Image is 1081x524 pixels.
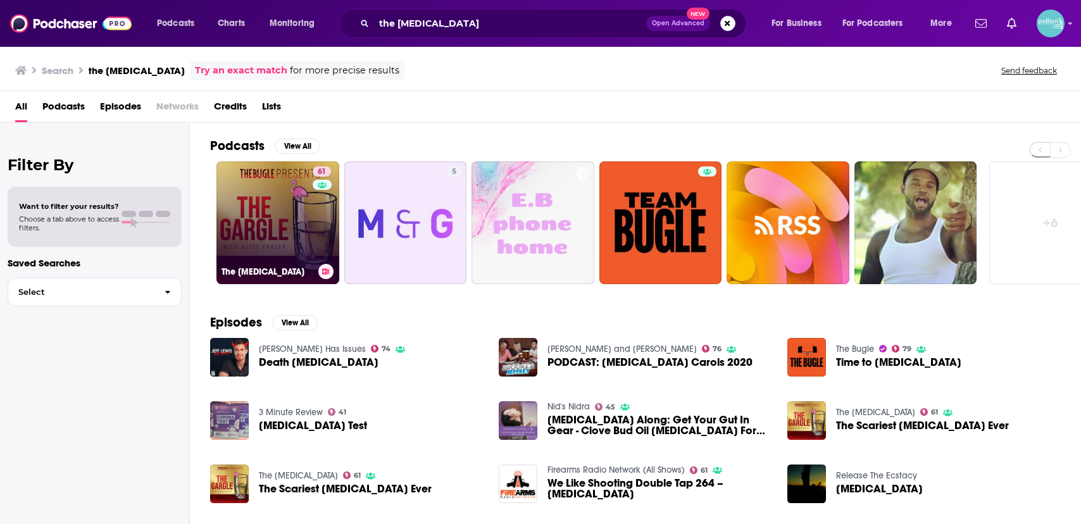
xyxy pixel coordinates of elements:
[1037,9,1065,37] button: Show profile menu
[547,415,772,436] span: [MEDICAL_DATA] Along: Get Your Gut In Gear - Clove Bud Oil [MEDICAL_DATA] For Improved Health!
[903,346,911,352] span: 79
[100,96,141,122] span: Episodes
[214,96,247,122] a: Credits
[344,161,467,284] a: 5
[836,357,961,368] a: Time to Gargle
[42,65,73,77] h3: Search
[275,139,320,154] button: View All
[836,483,923,494] a: Gargle
[713,346,722,352] span: 76
[259,470,338,481] a: The Gargle
[209,13,253,34] a: Charts
[595,403,616,411] a: 45
[157,15,194,32] span: Podcasts
[447,166,461,177] a: 5
[343,471,361,479] a: 61
[259,420,367,431] a: Gargle Test
[702,345,722,352] a: 76
[262,96,281,122] a: Lists
[8,288,154,296] span: Select
[836,420,1009,431] a: The Scariest Gargle Ever
[547,478,772,499] a: We Like Shooting Double Tap 264 – Gargle
[210,401,249,440] img: Gargle Test
[652,20,704,27] span: Open Advanced
[8,278,182,306] button: Select
[701,468,708,473] span: 61
[19,215,119,232] span: Choose a tab above to access filters.
[156,96,199,122] span: Networks
[259,357,378,368] a: Death Gargle
[382,346,391,352] span: 74
[371,345,391,352] a: 74
[210,465,249,503] a: The Scariest Gargle Ever
[10,11,132,35] img: Podchaser - Follow, Share and Rate Podcasts
[690,466,708,474] a: 61
[547,415,772,436] a: Gargle Along: Get Your Gut In Gear - Clove Bud Oil Gargle For Improved Health!
[374,13,646,34] input: Search podcasts, credits, & more...
[42,96,85,122] a: Podcasts
[499,465,537,503] img: We Like Shooting Double Tap 264 – Gargle
[259,483,432,494] span: The Scariest [MEDICAL_DATA] Ever
[318,166,326,178] span: 61
[836,483,923,494] span: [MEDICAL_DATA]
[547,344,697,354] a: Brooke and Jeffrey
[787,401,826,440] img: The Scariest Gargle Ever
[836,420,1009,431] span: The Scariest [MEDICAL_DATA] Ever
[259,407,323,418] a: 3 Minute Review
[930,15,952,32] span: More
[970,13,992,34] a: Show notifications dropdown
[836,470,917,481] a: Release The Ecstacy
[89,65,185,77] h3: the [MEDICAL_DATA]
[210,338,249,377] img: Death Gargle
[834,13,922,34] button: open menu
[351,9,758,38] div: Search podcasts, credits, & more...
[606,404,615,410] span: 45
[270,15,315,32] span: Monitoring
[920,408,939,416] a: 61
[218,15,245,32] span: Charts
[1037,9,1065,37] img: User Profile
[499,401,537,440] img: Gargle Along: Get Your Gut In Gear - Clove Bud Oil Gargle For Improved Health!
[210,315,262,330] h2: Episodes
[499,338,537,377] img: PODCAST: Gargle Carols 2020
[272,315,318,330] button: View All
[452,166,456,178] span: 5
[1002,13,1022,34] a: Show notifications dropdown
[547,478,772,499] span: We Like Shooting Double Tap 264 – [MEDICAL_DATA]
[646,16,710,31] button: Open AdvancedNew
[547,401,590,412] a: Nid's Nidra
[687,8,709,20] span: New
[772,15,822,32] span: For Business
[842,15,903,32] span: For Podcasters
[547,357,753,368] span: PODCAST: [MEDICAL_DATA] Carols 2020
[259,357,378,368] span: Death [MEDICAL_DATA]
[547,465,685,475] a: Firearms Radio Network (All Shows)
[787,465,826,503] img: Gargle
[210,315,318,330] a: EpisodesView All
[922,13,968,34] button: open menu
[222,266,313,277] h3: The [MEDICAL_DATA]
[8,156,182,174] h2: Filter By
[8,257,182,269] p: Saved Searches
[15,96,27,122] a: All
[787,338,826,377] img: Time to Gargle
[997,65,1061,76] button: Send feedback
[259,344,366,354] a: Jeff Lewis Has Issues
[261,13,331,34] button: open menu
[836,344,874,354] a: The Bugle
[19,202,119,211] span: Want to filter your results?
[216,161,339,284] a: 61The [MEDICAL_DATA]
[210,138,320,154] a: PodcastsView All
